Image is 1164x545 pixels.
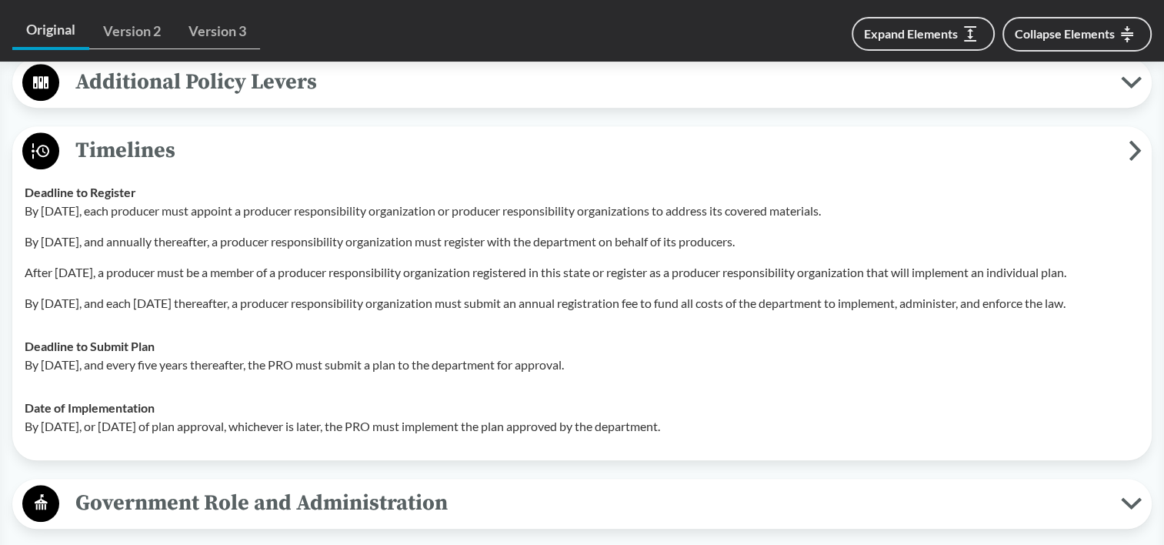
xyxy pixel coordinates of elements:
p: After [DATE], a producer must be a member of a producer responsibility organization registered in... [25,263,1139,282]
button: Government Role and Administration [18,484,1146,523]
strong: Date of Implementation [25,400,155,415]
a: Version 3 [175,14,260,49]
button: Expand Elements [852,17,995,51]
strong: Deadline to Submit Plan [25,339,155,353]
p: By [DATE], or [DATE] of plan approval, whichever is later, the PRO must implement the plan approv... [25,417,1139,436]
button: Collapse Elements [1002,17,1152,52]
strong: Deadline to Register [25,185,136,199]
span: Government Role and Administration [59,486,1121,520]
a: Original [12,12,89,50]
p: By [DATE], each producer must appoint a producer responsibility organization or producer responsi... [25,202,1139,220]
span: Timelines [59,133,1129,168]
a: Version 2 [89,14,175,49]
button: Timelines [18,132,1146,171]
p: By [DATE], and each [DATE] thereafter, a producer responsibility organization must submit an annu... [25,294,1139,313]
p: By [DATE], and annually thereafter, a producer responsibility organization must register with the... [25,232,1139,251]
p: By [DATE], and every five years thereafter, the PRO must submit a plan to the department for appr... [25,356,1139,374]
span: Additional Policy Levers [59,65,1121,99]
button: Additional Policy Levers [18,63,1146,102]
